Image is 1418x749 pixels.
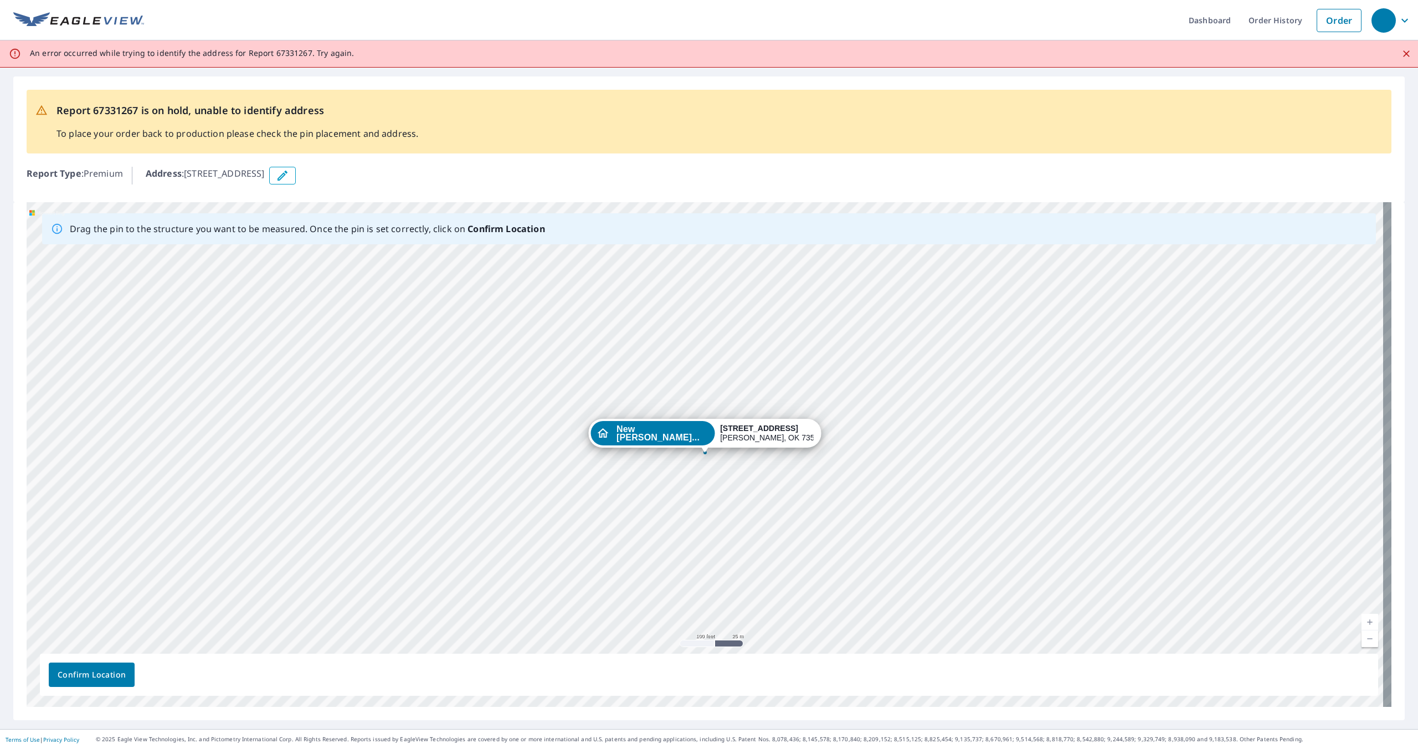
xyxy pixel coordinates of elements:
p: An error occurred while trying to identify the address for Report 67331267. Try again. [30,48,354,58]
strong: [STREET_ADDRESS] [720,424,798,433]
p: To place your order back to production please check the pin placement and address. [56,127,418,140]
p: : Premium [27,167,123,184]
b: Report Type [27,167,81,179]
p: Drag the pin to the structure you want to be measured. Once the pin is set correctly, click on [70,222,545,235]
a: Terms of Use [6,736,40,743]
button: Confirm Location [49,663,135,687]
div: [PERSON_NAME], OK 73533 [720,424,814,443]
a: Current Level 18, Zoom Out [1362,630,1378,647]
div: Dropped pin, building New Holland, Residential property, 3555 N Highway 81 Duncan, OK 73533 [588,419,821,453]
button: Close [1399,47,1414,61]
a: Order [1317,9,1362,32]
a: Current Level 18, Zoom In [1362,614,1378,630]
span: Confirm Location [58,668,126,682]
p: Report 67331267 is on hold, unable to identify address [56,103,418,118]
b: Address [146,167,182,179]
p: | [6,736,79,743]
p: © 2025 Eagle View Technologies, Inc. and Pictometry International Corp. All Rights Reserved. Repo... [96,735,1412,743]
b: Confirm Location [467,223,544,235]
span: New [PERSON_NAME]... [616,425,709,442]
p: : [STREET_ADDRESS] [146,167,265,184]
a: Privacy Policy [43,736,79,743]
img: EV Logo [13,12,144,29]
